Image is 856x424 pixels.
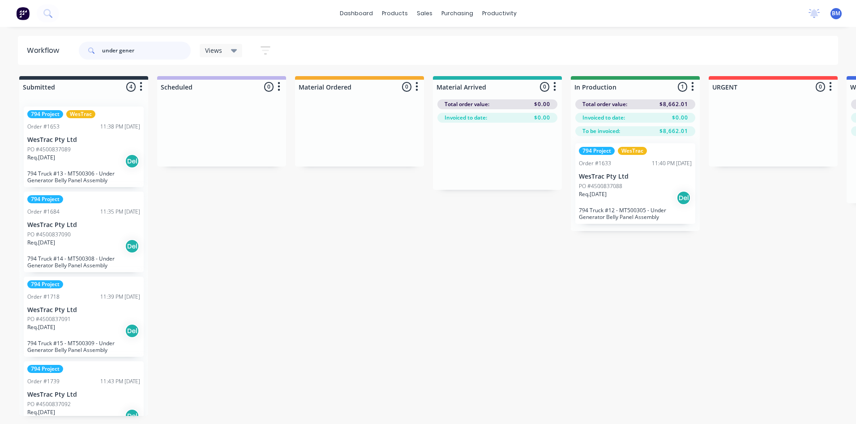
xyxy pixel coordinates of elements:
[27,306,140,314] p: WesTrac Pty Ltd
[335,7,377,20] a: dashboard
[618,147,647,155] div: WesTrac
[27,45,64,56] div: Workflow
[672,114,688,122] span: $0.00
[832,9,840,17] span: BM
[579,173,692,180] p: WesTrac Pty Ltd
[205,46,222,55] span: Views
[377,7,412,20] div: products
[27,293,60,301] div: Order #1718
[412,7,437,20] div: sales
[27,221,140,229] p: WesTrac Pty Ltd
[27,255,140,269] p: 794 Truck #14 - MT500308 - Under Generator Belly Panel Assembly
[27,377,60,385] div: Order #1739
[652,159,692,167] div: 11:40 PM [DATE]
[676,191,691,205] div: Del
[659,127,688,135] span: $8,662.01
[534,100,550,108] span: $0.00
[27,323,55,331] p: Req. [DATE]
[27,340,140,353] p: 794 Truck #15 - MT500309 - Under Generator Belly Panel Assembly
[27,408,55,416] p: Req. [DATE]
[27,136,140,144] p: WesTrac Pty Ltd
[24,277,144,357] div: 794 ProjectOrder #171811:39 PM [DATE]WesTrac Pty LtdPO #4500837091Req.[DATE]Del794 Truck #15 - MT...
[27,208,60,216] div: Order #1684
[102,42,191,60] input: Search for orders...
[125,239,139,253] div: Del
[27,170,140,184] p: 794 Truck #13 - MT500306 - Under Generator Belly Panel Assembly
[27,195,63,203] div: 794 Project
[534,114,550,122] span: $0.00
[27,239,55,247] p: Req. [DATE]
[24,107,144,187] div: 794 ProjectWesTracOrder #165311:38 PM [DATE]WesTrac Pty LtdPO #4500837089Req.[DATE]Del794 Truck #...
[445,100,489,108] span: Total order value:
[125,154,139,168] div: Del
[659,100,688,108] span: $8,662.01
[27,391,140,398] p: WesTrac Pty Ltd
[27,365,63,373] div: 794 Project
[579,182,622,190] p: PO #4500837088
[27,110,63,118] div: 794 Project
[582,100,627,108] span: Total order value:
[16,7,30,20] img: Factory
[100,293,140,301] div: 11:39 PM [DATE]
[579,147,615,155] div: 794 Project
[27,400,71,408] p: PO #4500837092
[445,114,487,122] span: Invoiced to date:
[478,7,521,20] div: productivity
[27,280,63,288] div: 794 Project
[27,231,71,239] p: PO #4500837090
[66,110,95,118] div: WesTrac
[27,123,60,131] div: Order #1653
[437,7,478,20] div: purchasing
[125,324,139,338] div: Del
[575,143,695,224] div: 794 ProjectWesTracOrder #163311:40 PM [DATE]WesTrac Pty LtdPO #4500837088Req.[DATE]Del794 Truck #...
[579,159,611,167] div: Order #1633
[125,409,139,423] div: Del
[579,190,607,198] p: Req. [DATE]
[24,192,144,272] div: 794 ProjectOrder #168411:35 PM [DATE]WesTrac Pty LtdPO #4500837090Req.[DATE]Del794 Truck #14 - MT...
[27,154,55,162] p: Req. [DATE]
[582,127,620,135] span: To be invoiced:
[582,114,625,122] span: Invoiced to date:
[579,207,692,220] p: 794 Truck #12 - MT500305 - Under Generator Belly Panel Assembly
[27,315,71,323] p: PO #4500837091
[100,377,140,385] div: 11:43 PM [DATE]
[100,123,140,131] div: 11:38 PM [DATE]
[27,146,71,154] p: PO #4500837089
[100,208,140,216] div: 11:35 PM [DATE]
